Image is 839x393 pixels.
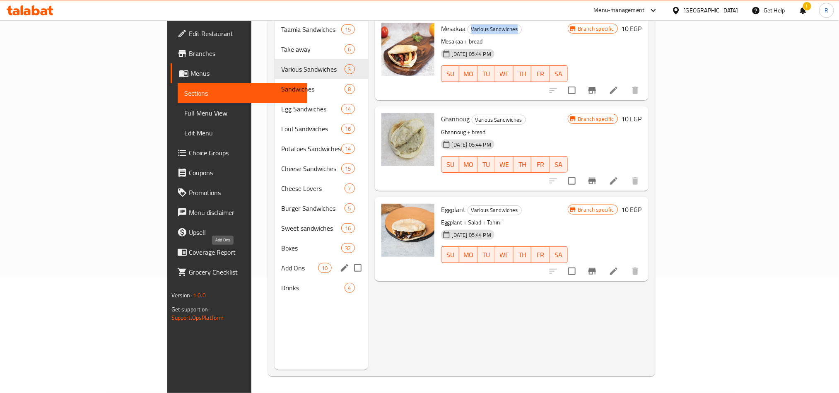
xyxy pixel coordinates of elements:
[275,39,368,59] div: Take away6
[441,203,466,216] span: Eggplant
[171,63,307,83] a: Menus
[189,247,301,257] span: Coverage Report
[582,80,602,100] button: Branch-specific-item
[563,82,581,99] span: Select to update
[178,83,307,103] a: Sections
[499,159,510,171] span: WE
[341,144,354,154] div: items
[535,249,546,261] span: FR
[275,159,368,178] div: Cheese Sandwiches15
[281,24,341,34] span: Taamia Sandwiches
[275,119,368,139] div: Foul Sandwiches16
[342,145,354,153] span: 14
[189,48,301,58] span: Branches
[281,203,345,213] div: Burger Sandwiches
[535,68,546,80] span: FR
[275,19,368,39] div: Taamia Sandwiches15
[275,16,368,301] nav: Menu sections
[582,171,602,191] button: Branch-specific-item
[468,205,522,215] div: Various Sandwiches
[341,124,354,134] div: items
[459,65,477,82] button: MO
[345,205,354,212] span: 5
[275,59,368,79] div: Various Sandwiches3
[275,198,368,218] div: Burger Sandwiches5
[341,24,354,34] div: items
[189,29,301,39] span: Edit Restaurant
[171,203,307,222] a: Menu disclaimer
[495,65,514,82] button: WE
[625,171,645,191] button: delete
[281,283,345,293] span: Drinks
[338,262,351,274] button: edit
[184,108,301,118] span: Full Menu View
[345,64,355,74] div: items
[275,278,368,298] div: Drinks4
[550,156,568,173] button: SA
[281,144,341,154] span: Potatoes Sandwiches
[441,246,459,263] button: SU
[553,68,564,80] span: SA
[345,283,355,293] div: items
[171,183,307,203] a: Promotions
[281,223,341,233] span: Sweet sandwiches
[441,36,568,47] p: Mesakaa + bread
[345,46,354,53] span: 6
[381,23,434,76] img: Mesakaa
[481,68,492,80] span: TU
[445,249,456,261] span: SU
[550,65,568,82] button: SA
[341,223,354,233] div: items
[275,178,368,198] div: Cheese Lovers7
[341,243,354,253] div: items
[621,23,642,34] h6: 10 EGP
[171,262,307,282] a: Grocery Checklist
[341,164,354,174] div: items
[275,258,368,278] div: Add Ons10edit
[342,244,354,252] span: 32
[381,204,434,257] img: Eggplant
[575,115,617,123] span: Branch specific
[609,266,619,276] a: Edit menu item
[481,249,492,261] span: TU
[171,290,192,301] span: Version:
[281,164,341,174] span: Cheese Sandwiches
[189,148,301,158] span: Choice Groups
[495,246,514,263] button: WE
[345,185,354,193] span: 7
[345,44,355,54] div: items
[381,113,434,166] img: Ghannoug
[171,312,224,323] a: Support.OpsPlatform
[189,207,301,217] span: Menu disclaimer
[345,284,354,292] span: 4
[517,68,528,80] span: TH
[171,242,307,262] a: Coverage Report
[184,88,301,98] span: Sections
[281,243,341,253] div: Boxes
[342,165,354,173] span: 15
[472,115,526,125] span: Various Sandwiches
[459,246,477,263] button: MO
[171,222,307,242] a: Upsell
[189,227,301,237] span: Upsell
[441,127,568,137] p: Ghannoug + bread
[171,304,210,315] span: Get support on:
[342,26,354,34] span: 15
[275,99,368,119] div: Egg Sandwiches14
[445,159,456,171] span: SU
[477,156,496,173] button: TU
[345,85,354,93] span: 8
[281,44,345,54] div: Take away
[441,65,459,82] button: SU
[563,263,581,280] span: Select to update
[171,143,307,163] a: Choice Groups
[531,246,550,263] button: FR
[621,204,642,215] h6: 10 EGP
[517,159,528,171] span: TH
[499,249,510,261] span: WE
